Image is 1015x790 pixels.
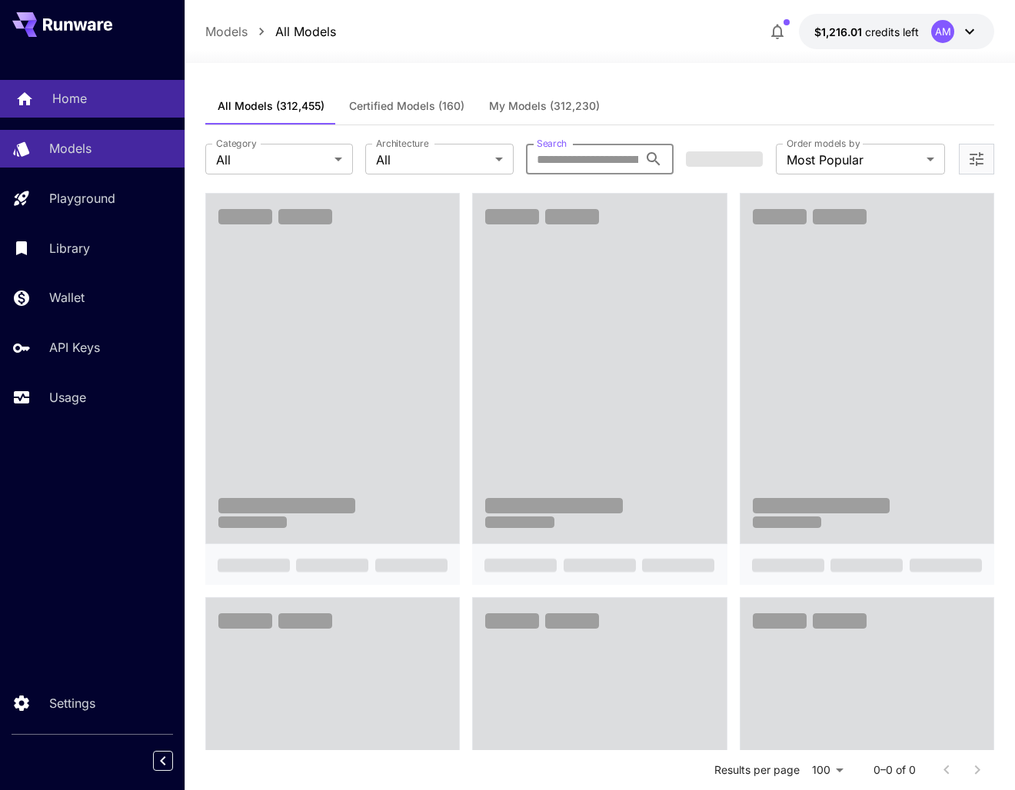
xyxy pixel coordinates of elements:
[218,99,324,113] span: All Models (312,455)
[967,150,986,169] button: Open more filters
[376,151,488,169] span: All
[865,25,919,38] span: credits left
[205,22,336,41] nav: breadcrumb
[49,338,100,357] p: API Keys
[216,151,328,169] span: All
[787,151,920,169] span: Most Popular
[489,99,600,113] span: My Models (312,230)
[537,137,567,150] label: Search
[931,20,954,43] div: AM
[52,89,87,108] p: Home
[874,762,916,778] p: 0–0 of 0
[49,694,95,712] p: Settings
[806,758,849,781] div: 100
[814,25,865,38] span: $1,216.01
[165,747,185,775] div: Collapse sidebar
[49,139,92,158] p: Models
[205,22,248,41] a: Models
[216,137,257,150] label: Category
[49,288,85,307] p: Wallet
[49,239,90,257] p: Library
[376,137,428,150] label: Architecture
[49,388,86,407] p: Usage
[275,22,336,41] a: All Models
[814,24,919,40] div: $1,216.00889
[153,751,173,771] button: Collapse sidebar
[799,14,994,49] button: $1,216.00889AM
[787,137,860,150] label: Order models by
[49,189,115,207] p: Playground
[714,762,800,778] p: Results per page
[349,99,464,113] span: Certified Models (160)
